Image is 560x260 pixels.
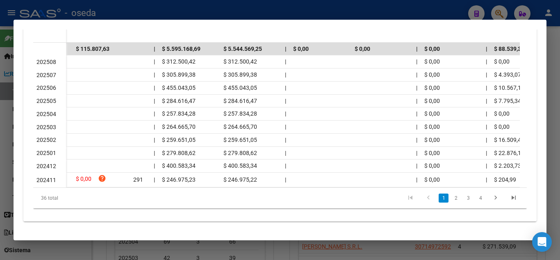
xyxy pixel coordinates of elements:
[416,150,417,156] span: |
[223,123,257,130] span: $ 264.665,70
[416,46,418,52] span: |
[285,58,286,65] span: |
[154,162,155,169] span: |
[416,123,417,130] span: |
[162,123,196,130] span: $ 264.665,70
[424,176,440,183] span: $ 0,00
[424,84,440,91] span: $ 0,00
[494,58,510,65] span: $ 0,00
[33,188,130,208] div: 36 total
[223,46,262,52] span: $ 5.544.569,25
[474,191,487,205] li: page 4
[506,194,521,203] a: go to last page
[223,71,257,78] span: $ 305.899,38
[486,71,487,78] span: |
[293,46,309,52] span: $ 0,00
[223,14,270,30] span: Transferido Bruto ARCA
[223,98,257,104] span: $ 284.616,47
[486,162,487,169] span: |
[162,150,196,156] span: $ 279.808,62
[285,98,286,104] span: |
[154,150,155,156] span: |
[355,14,399,30] span: Incobrable / Acta virtual
[36,72,56,78] span: 202507
[486,84,487,91] span: |
[355,46,370,52] span: $ 0,00
[162,110,196,117] span: $ 257.834,28
[285,162,286,169] span: |
[424,110,440,117] span: $ 0,00
[98,174,106,182] i: help
[162,14,204,30] span: Declarado Bruto ARCA
[162,71,196,78] span: $ 305.899,38
[494,14,541,30] span: Interés Aporte cobrado por ARCA
[154,71,155,78] span: |
[463,194,473,203] a: 3
[293,14,341,30] span: Cobrado Bruto por Fiscalización
[494,84,524,91] span: $ 10.567,15
[76,46,109,52] span: $ 115.807,63
[76,174,91,185] span: $ 0,00
[439,194,448,203] a: 1
[285,71,286,78] span: |
[421,194,436,203] a: go to previous page
[486,176,487,183] span: |
[488,194,503,203] a: go to next page
[223,150,257,156] span: $ 279.808,62
[486,150,487,156] span: |
[36,98,56,104] span: 202505
[133,176,143,183] span: 291
[424,150,440,156] span: $ 0,00
[162,84,196,91] span: $ 455.043,05
[285,123,286,130] span: |
[486,123,487,130] span: |
[416,84,417,91] span: |
[36,137,56,143] span: 202502
[36,111,56,117] span: 202504
[416,176,417,183] span: |
[285,176,286,183] span: |
[285,110,286,117] span: |
[416,162,417,169] span: |
[154,98,155,104] span: |
[154,46,155,52] span: |
[494,98,521,104] span: $ 7.795,34
[285,84,286,91] span: |
[416,71,417,78] span: |
[486,46,487,52] span: |
[532,232,552,252] div: Open Intercom Messenger
[494,123,510,130] span: $ 0,00
[162,162,196,169] span: $ 400.583,34
[154,137,155,143] span: |
[223,110,257,117] span: $ 257.834,28
[403,194,418,203] a: go to first page
[162,137,196,143] span: $ 259.651,05
[36,84,56,91] span: 202506
[223,137,257,143] span: $ 259.651,05
[285,150,286,156] span: |
[437,191,450,205] li: page 1
[486,58,487,65] span: |
[162,46,200,52] span: $ 5.595.168,69
[416,98,417,104] span: |
[424,98,440,104] span: $ 0,00
[451,194,461,203] a: 2
[494,162,521,169] span: $ 2.203,73
[416,58,417,65] span: |
[36,150,56,156] span: 202501
[285,46,287,52] span: |
[162,176,196,183] span: $ 246.975,23
[476,194,485,203] a: 4
[36,124,56,130] span: 202503
[424,123,440,130] span: $ 0,00
[462,191,474,205] li: page 3
[416,110,417,117] span: |
[154,110,155,117] span: |
[494,110,510,117] span: $ 0,00
[494,150,524,156] span: $ 22.876,19
[486,137,487,143] span: |
[162,98,196,104] span: $ 284.616,47
[154,123,155,130] span: |
[486,98,487,104] span: |
[154,176,155,183] span: |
